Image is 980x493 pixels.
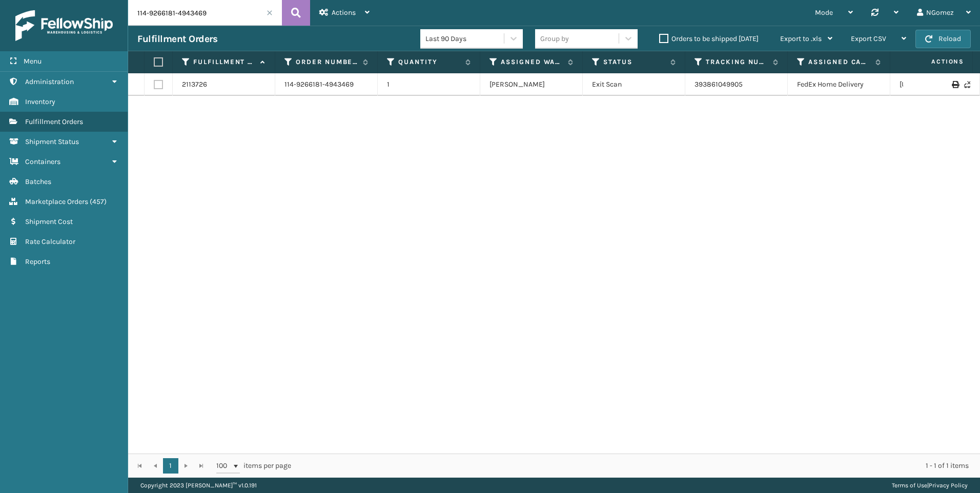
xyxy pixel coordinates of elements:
[25,197,88,206] span: Marketplace Orders
[378,73,480,96] td: 1
[603,57,665,67] label: Status
[480,73,583,96] td: [PERSON_NAME]
[929,482,968,489] a: Privacy Policy
[915,30,971,48] button: Reload
[892,478,968,493] div: |
[216,461,232,471] span: 100
[808,57,870,67] label: Assigned Carrier Service
[892,482,927,489] a: Terms of Use
[25,177,51,186] span: Batches
[140,478,257,493] p: Copyright 2023 [PERSON_NAME]™ v 1.0.191
[659,34,759,43] label: Orders to be shipped [DATE]
[25,157,60,166] span: Containers
[305,461,969,471] div: 1 - 1 of 1 items
[25,77,74,86] span: Administration
[90,197,107,206] span: ( 457 )
[398,57,460,67] label: Quantity
[964,81,970,88] i: Never Shipped
[193,57,255,67] label: Fulfillment Order Id
[695,80,743,89] a: 393861049905
[851,34,886,43] span: Export CSV
[815,8,833,17] span: Mode
[788,73,890,96] td: FedEx Home Delivery
[952,81,958,88] i: Print Label
[163,458,178,474] a: 1
[25,257,50,266] span: Reports
[25,117,83,126] span: Fulfillment Orders
[296,57,358,67] label: Order Number
[899,53,970,70] span: Actions
[501,57,563,67] label: Assigned Warehouse
[182,79,207,90] a: 2113726
[706,57,768,67] label: Tracking Number
[332,8,356,17] span: Actions
[25,237,75,246] span: Rate Calculator
[583,73,685,96] td: Exit Scan
[25,97,55,106] span: Inventory
[216,458,291,474] span: items per page
[137,33,217,45] h3: Fulfillment Orders
[25,137,79,146] span: Shipment Status
[780,34,822,43] span: Export to .xls
[540,33,569,44] div: Group by
[284,79,354,90] a: 114-9266181-4943469
[25,217,73,226] span: Shipment Cost
[24,57,42,66] span: Menu
[425,33,505,44] div: Last 90 Days
[15,10,113,41] img: logo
